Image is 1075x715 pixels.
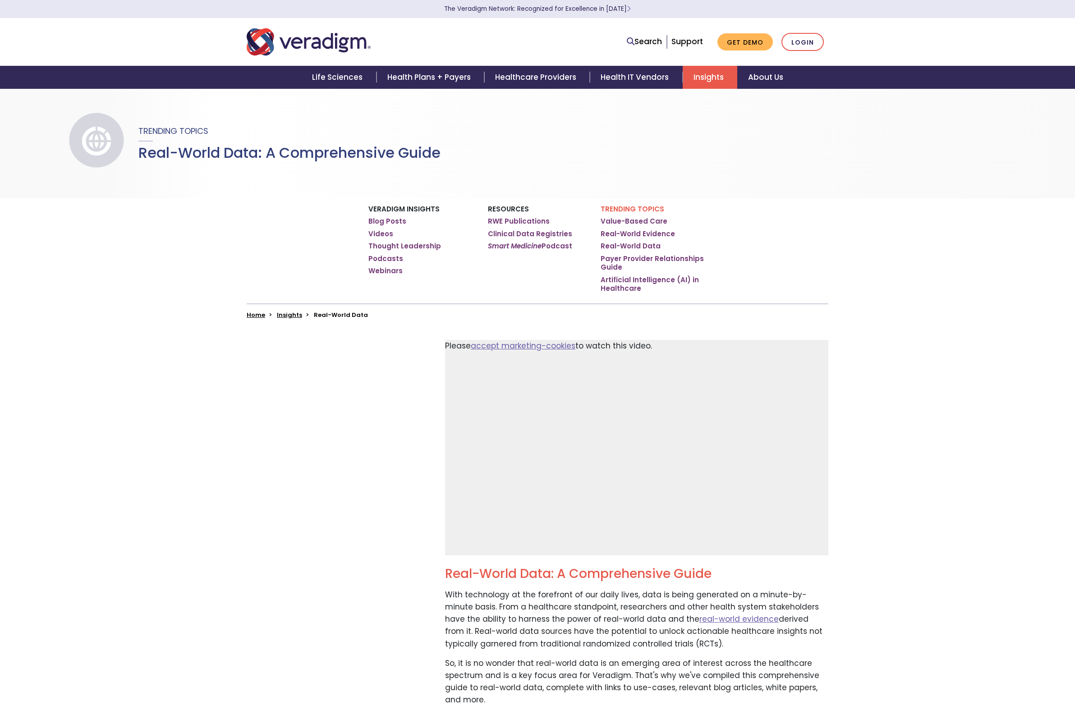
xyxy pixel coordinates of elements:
h2: Real-World Data: A Comprehensive Guide [445,566,828,582]
a: Insights [683,66,737,89]
a: Healthcare Providers [484,66,590,89]
span: Trending Topics [138,125,208,137]
a: accept marketing-cookies [471,340,575,351]
a: Thought Leadership [368,242,441,251]
a: Insights [277,311,302,319]
a: Get Demo [717,33,773,51]
a: RWE Publications [488,217,550,226]
img: Veradigm logo [247,27,371,57]
a: Smart MedicinePodcast [488,242,572,251]
p: So, it is no wonder that real-world data is an emerging area of interest across the healthcare sp... [445,657,828,706]
a: Clinical Data Registries [488,229,572,238]
a: Support [671,36,703,47]
a: Real-World Data [601,242,661,251]
a: Real-World Evidence [601,229,675,238]
a: Artificial Intelligence (AI) in Healthcare [601,275,707,293]
a: Blog Posts [368,217,406,226]
a: Search [627,36,662,48]
a: Webinars [368,266,403,275]
em: Smart Medicine [488,241,542,251]
a: About Us [737,66,794,89]
a: The Veradigm Network: Recognized for Excellence in [DATE]Learn More [444,5,631,13]
h1: Real-World Data: A Comprehensive Guide [138,144,441,161]
a: Value-Based Care [601,217,667,226]
p: With technology at the forefront of our daily lives, data is being generated on a minute-by-minut... [445,589,828,650]
a: Payer Provider Relationships Guide [601,254,707,272]
a: Videos [368,229,393,238]
a: Life Sciences [301,66,376,89]
a: Home [247,311,265,319]
a: Health IT Vendors [590,66,682,89]
a: Login [781,33,824,51]
a: Podcasts [368,254,403,263]
a: Health Plans + Payers [377,66,484,89]
a: real-world evidence [699,614,779,624]
span: Learn More [627,5,631,13]
span: Please to watch this video. [445,340,652,351]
